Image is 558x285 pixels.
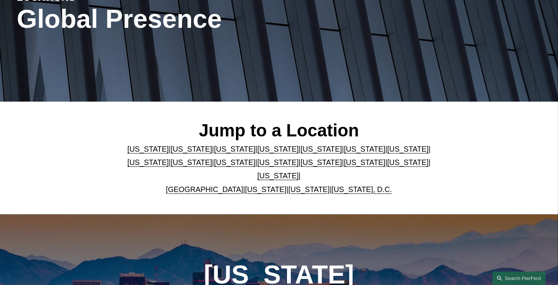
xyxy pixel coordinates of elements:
[17,4,367,34] h1: Global Presence
[245,185,287,194] a: [US_STATE]
[214,158,255,167] a: [US_STATE]
[332,185,392,194] a: [US_STATE], D.C.
[171,145,212,153] a: [US_STATE]
[128,158,169,167] a: [US_STATE]
[166,185,243,194] a: [GEOGRAPHIC_DATA]
[126,142,432,196] p: | | | | | | | | | | | | | | | | | |
[344,158,386,167] a: [US_STATE]
[387,158,429,167] a: [US_STATE]
[301,145,342,153] a: [US_STATE]
[214,145,255,153] a: [US_STATE]
[171,158,212,167] a: [US_STATE]
[257,158,299,167] a: [US_STATE]
[128,145,169,153] a: [US_STATE]
[289,185,330,194] a: [US_STATE]
[301,158,342,167] a: [US_STATE]
[126,120,432,141] h2: Jump to a Location
[493,272,546,285] a: Search this site
[257,171,299,180] a: [US_STATE]
[387,145,429,153] a: [US_STATE]
[257,145,299,153] a: [US_STATE]
[344,145,386,153] a: [US_STATE]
